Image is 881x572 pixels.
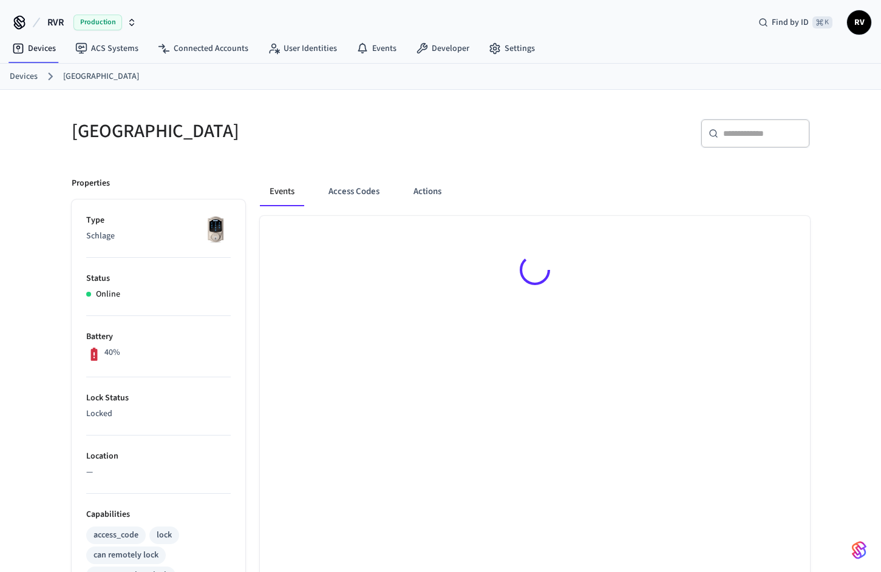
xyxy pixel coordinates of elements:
p: 40% [104,346,120,359]
img: SeamLogoGradient.69752ec5.svg [852,540,866,560]
div: ant example [260,177,810,206]
a: Devices [10,70,38,83]
p: Type [86,214,231,227]
button: Actions [404,177,451,206]
p: Lock Status [86,392,231,405]
p: Properties [72,177,110,190]
button: Events [260,177,304,206]
p: Schlage [86,230,231,243]
p: Online [96,288,120,301]
a: Devices [2,38,66,59]
div: access_code [94,529,138,542]
span: RVR [47,15,64,30]
span: RV [848,12,870,33]
p: Status [86,272,231,285]
div: can remotely lock [94,549,158,562]
span: Production [73,15,122,30]
div: lock [157,529,172,542]
a: Settings [479,38,545,59]
p: Capabilities [86,508,231,521]
button: RV [847,10,871,35]
img: Schlage Sense Smart Deadbolt with Camelot Trim, Front [200,214,231,244]
p: Location [86,450,231,463]
p: Battery [86,331,231,343]
span: Find by ID [772,16,809,29]
a: Events [347,38,406,59]
a: User Identities [258,38,347,59]
p: — [86,466,231,479]
a: ACS Systems [66,38,148,59]
a: Connected Accounts [148,38,258,59]
h5: [GEOGRAPHIC_DATA] [72,119,434,144]
a: Developer [406,38,479,59]
button: Access Codes [319,177,389,206]
a: [GEOGRAPHIC_DATA] [63,70,139,83]
p: Locked [86,408,231,420]
div: Find by ID⌘ K [749,12,842,33]
span: ⌘ K [812,16,832,29]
